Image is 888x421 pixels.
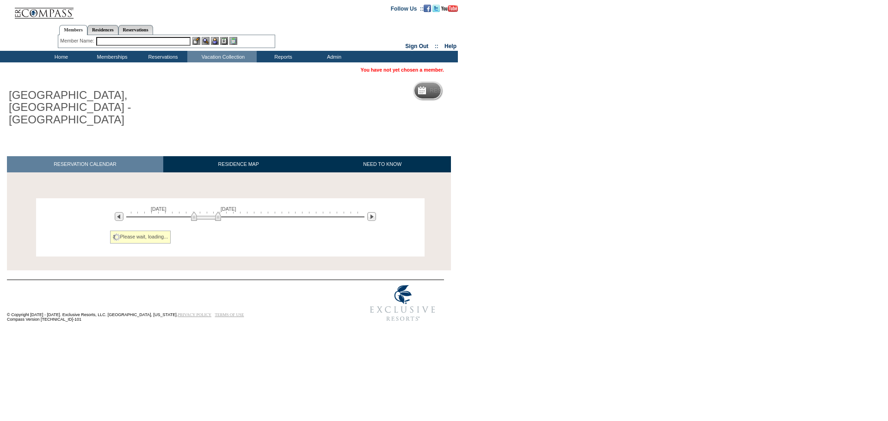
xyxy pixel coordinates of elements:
[163,156,314,172] a: RESIDENCE MAP
[424,5,431,11] a: Become our fan on Facebook
[424,5,431,12] img: Become our fan on Facebook
[110,231,171,244] div: Please wait, loading...
[136,51,187,62] td: Reservations
[441,5,458,11] a: Subscribe to our YouTube Channel
[391,5,424,12] td: Follow Us ::
[361,280,444,326] img: Exclusive Resorts
[211,37,219,45] img: Impersonate
[113,233,120,241] img: spinner2.gif
[86,51,136,62] td: Memberships
[215,312,244,317] a: TERMS OF USE
[151,206,166,212] span: [DATE]
[444,43,456,49] a: Help
[7,156,163,172] a: RESERVATION CALENDAR
[35,51,86,62] td: Home
[220,37,228,45] img: Reservations
[308,51,358,62] td: Admin
[221,206,236,212] span: [DATE]
[432,5,440,11] a: Follow us on Twitter
[7,87,214,128] h1: [GEOGRAPHIC_DATA], [GEOGRAPHIC_DATA] - [GEOGRAPHIC_DATA]
[192,37,200,45] img: b_edit.gif
[59,25,87,35] a: Members
[435,43,438,49] span: ::
[60,37,96,45] div: Member Name:
[187,51,257,62] td: Vacation Collection
[314,156,451,172] a: NEED TO KNOW
[432,5,440,12] img: Follow us on Twitter
[229,37,237,45] img: b_calculator.gif
[405,43,428,49] a: Sign Out
[7,281,331,326] td: © Copyright [DATE] - [DATE]. Exclusive Resorts, LLC. [GEOGRAPHIC_DATA], [US_STATE]. Compass Versi...
[361,67,444,73] span: You have not yet chosen a member.
[87,25,118,35] a: Residences
[257,51,308,62] td: Reports
[178,312,211,317] a: PRIVACY POLICY
[441,5,458,12] img: Subscribe to our YouTube Channel
[202,37,210,45] img: View
[118,25,153,35] a: Reservations
[430,88,500,94] h5: Reservation Calendar
[367,212,376,221] img: Next
[115,212,123,221] img: Previous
